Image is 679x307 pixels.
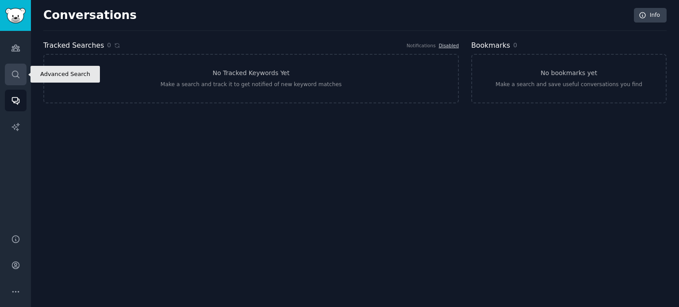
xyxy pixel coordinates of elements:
[213,68,290,78] h3: No Tracked Keywords Yet
[5,8,26,23] img: GummySearch logo
[43,54,459,103] a: No Tracked Keywords YetMake a search and track it to get notified of new keyword matches
[43,40,104,51] h2: Tracked Searches
[513,42,517,49] span: 0
[634,8,667,23] a: Info
[407,42,436,49] div: Notifications
[439,43,459,48] a: Disabled
[541,68,597,78] h3: No bookmarks yet
[43,8,137,23] h2: Conversations
[496,81,642,89] div: Make a search and save useful conversations you find
[160,81,342,89] div: Make a search and track it to get notified of new keyword matches
[471,54,667,103] a: No bookmarks yetMake a search and save useful conversations you find
[107,41,111,50] span: 0
[471,40,510,51] h2: Bookmarks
